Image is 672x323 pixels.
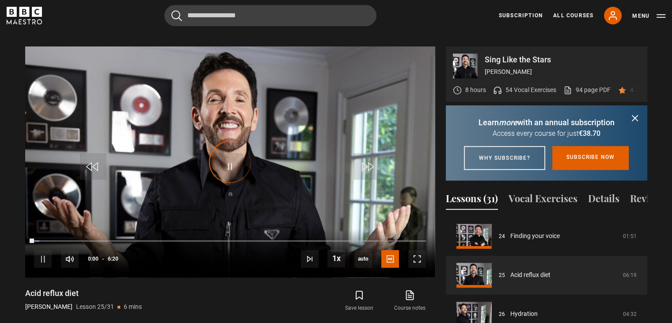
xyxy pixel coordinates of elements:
p: Learn with an annual subscription [456,116,637,128]
span: - [102,256,104,262]
button: Playback Rate [327,250,345,267]
svg: BBC Maestro [7,7,42,24]
input: Search [164,5,376,26]
p: Access every course for just [456,128,637,139]
button: Captions [381,250,399,268]
button: Pause [34,250,52,268]
p: 6 mins [124,302,142,311]
button: Next Lesson [301,250,319,268]
div: Current quality: 720p [354,250,372,268]
a: Course notes [384,288,435,314]
span: €38.70 [579,129,600,138]
button: Vocal Exercises [509,191,577,210]
h1: Acid reflux diet [25,288,142,299]
button: Details [588,191,619,210]
p: 54 Vocal Exercises [505,85,556,95]
p: Lesson 25/31 [76,302,114,311]
a: Acid reflux diet [510,270,551,280]
div: Progress Bar [34,240,425,242]
button: Lessons (31) [446,191,498,210]
p: [PERSON_NAME] [485,67,640,77]
a: Subscribe now [552,146,629,170]
a: All Courses [553,12,593,19]
button: Submit the search query [171,10,182,21]
i: more [499,118,517,127]
p: 8 hours [465,85,486,95]
p: Sing Like the Stars [485,56,640,64]
span: 0:00 [88,251,99,267]
a: Hydration [510,309,538,319]
a: Finding your voice [510,231,560,241]
p: [PERSON_NAME] [25,302,72,311]
span: 6:20 [108,251,118,267]
button: Toggle navigation [632,12,665,20]
a: 94 page PDF [563,85,611,95]
button: Mute [61,250,79,268]
button: Fullscreen [408,250,426,268]
a: Why subscribe? [464,146,545,170]
button: Save lesson [334,288,384,314]
span: auto [354,250,372,268]
video-js: Video Player [25,46,435,277]
a: Subscription [499,12,543,19]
